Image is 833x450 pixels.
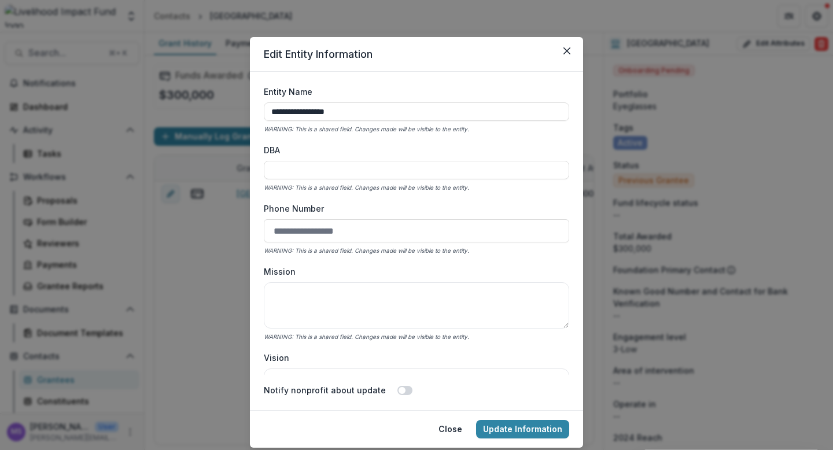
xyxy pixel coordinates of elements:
[264,333,469,340] i: WARNING: This is a shared field. Changes made will be visible to the entity.
[476,420,569,438] button: Update Information
[264,384,386,396] label: Notify nonprofit about update
[264,126,469,132] i: WARNING: This is a shared field. Changes made will be visible to the entity.
[432,420,469,438] button: Close
[264,144,562,156] label: DBA
[250,37,583,72] header: Edit Entity Information
[264,265,562,278] label: Mission
[264,247,469,254] i: WARNING: This is a shared field. Changes made will be visible to the entity.
[264,352,562,364] label: Vision
[558,42,576,60] button: Close
[264,202,562,215] label: Phone Number
[264,86,562,98] label: Entity Name
[264,184,469,191] i: WARNING: This is a shared field. Changes made will be visible to the entity.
